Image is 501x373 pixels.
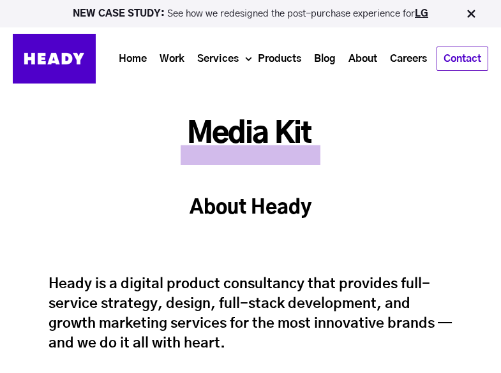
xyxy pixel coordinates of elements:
[251,47,308,71] a: Products
[465,8,477,20] img: Close Bar
[108,47,488,71] div: Navigation Menu
[6,9,495,18] p: See how we redesigned the post-purchase experience for
[308,47,342,71] a: Blog
[437,47,488,70] a: Contact
[384,47,433,71] a: Careers
[13,34,96,84] img: Heady_Logo_Web-01 (1)
[73,9,167,18] strong: NEW CASE STUDY:
[112,47,153,71] a: Home
[191,47,245,71] a: Services
[153,47,191,71] a: Work
[181,120,320,165] span: Media Kit
[342,47,384,71] a: About
[415,9,428,18] a: LG
[13,196,488,221] h2: About Heady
